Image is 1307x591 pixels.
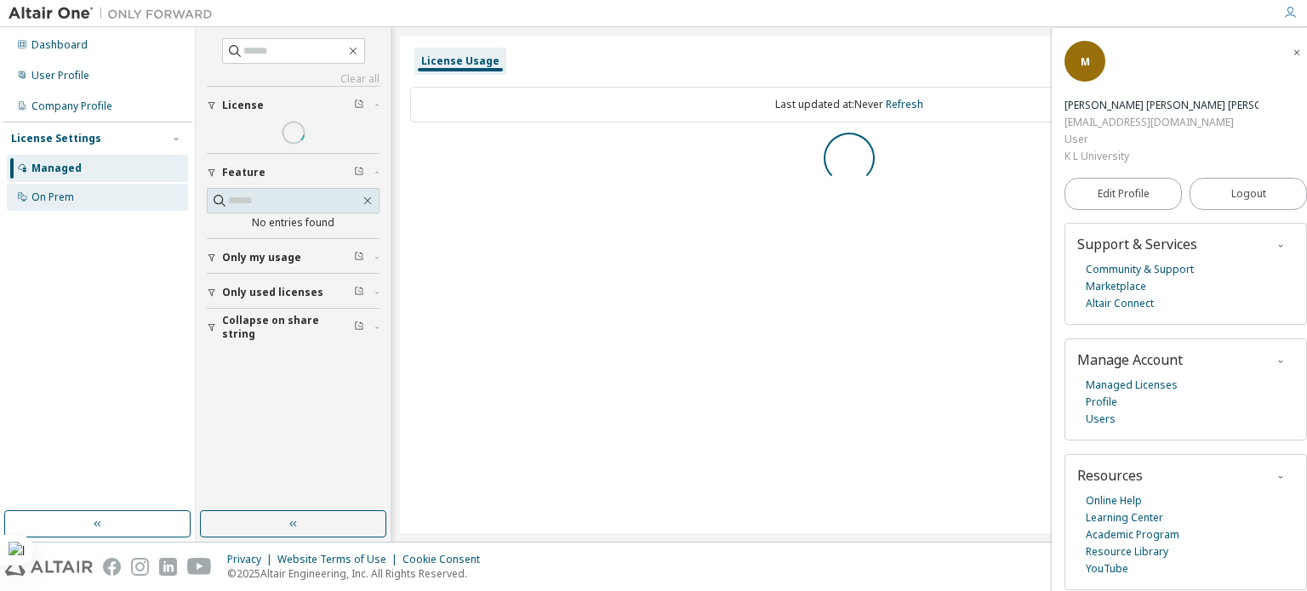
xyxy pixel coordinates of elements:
[227,553,277,566] div: Privacy
[131,558,149,576] img: instagram.svg
[31,162,82,175] div: Managed
[1086,278,1146,295] a: Marketplace
[207,309,380,346] button: Collapse on share string
[1086,526,1179,543] a: Academic Program
[1064,148,1258,165] div: K L University
[410,87,1288,122] div: Last updated at: Never
[31,38,88,52] div: Dashboard
[207,239,380,276] button: Only my usage
[31,190,74,204] div: On Prem
[159,558,177,576] img: linkedin.svg
[1231,185,1266,202] span: Logout
[277,553,402,566] div: Website Terms of Use
[1086,543,1168,560] a: Resource Library
[1077,350,1183,369] span: Manage Account
[354,99,364,112] span: Clear filter
[187,558,212,576] img: youtube.svg
[1086,377,1178,394] a: Managed Licenses
[222,314,354,341] span: Collapse on share string
[1064,131,1258,148] div: User
[207,154,380,191] button: Feature
[354,321,364,334] span: Clear filter
[1064,114,1258,131] div: [EMAIL_ADDRESS][DOMAIN_NAME]
[1081,54,1090,69] span: M
[222,251,301,264] span: Only my usage
[402,553,490,566] div: Cookie Consent
[31,69,89,82] div: User Profile
[1064,97,1258,114] div: Maila venkata siva rakesh reddy
[1086,261,1194,278] a: Community & Support
[354,286,364,299] span: Clear filter
[1077,466,1143,485] span: Resources
[1064,178,1182,210] a: Edit Profile
[9,5,221,22] img: Altair One
[207,274,380,311] button: Only used licenses
[222,166,265,179] span: Feature
[11,132,101,145] div: License Settings
[222,286,323,299] span: Only used licenses
[207,87,380,124] button: License
[1190,178,1307,210] button: Logout
[222,99,264,112] span: License
[1086,509,1163,526] a: Learning Center
[1086,411,1116,428] a: Users
[421,54,499,68] div: License Usage
[354,166,364,179] span: Clear filter
[31,99,112,113] div: Company Profile
[1086,295,1154,312] a: Altair Connect
[103,558,121,576] img: facebook.svg
[1086,492,1142,509] a: Online Help
[207,216,380,230] div: No entries found
[207,72,380,86] a: Clear all
[227,566,490,581] p: © 2025 Altair Engineering, Inc. All Rights Reserved.
[1098,187,1150,201] span: Edit Profile
[354,251,364,264] span: Clear filter
[5,558,93,576] img: altair_logo.svg
[1086,560,1128,577] a: YouTube
[886,97,923,111] a: Refresh
[1086,394,1117,411] a: Profile
[1077,235,1197,253] span: Support & Services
